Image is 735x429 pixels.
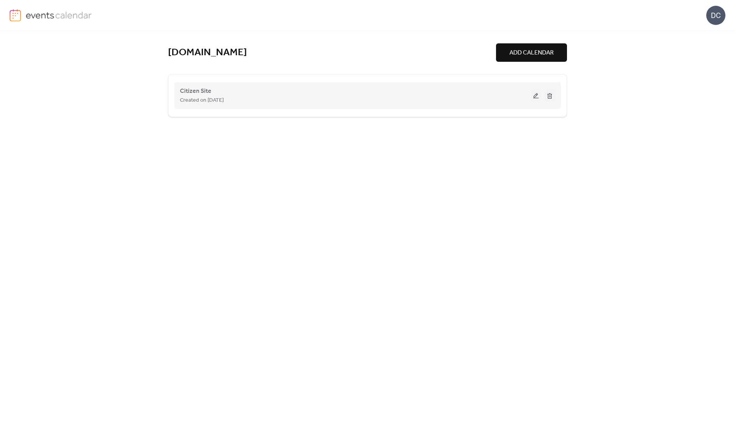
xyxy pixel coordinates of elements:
[26,9,92,21] img: logo-type
[180,87,211,96] span: Citizen Site
[10,9,21,21] img: logo
[706,6,725,25] div: DC
[180,89,211,93] a: Citizen Site
[496,43,567,62] button: ADD CALENDAR
[509,48,554,58] span: ADD CALENDAR
[168,46,247,59] a: [DOMAIN_NAME]
[180,96,224,105] span: Created on [DATE]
